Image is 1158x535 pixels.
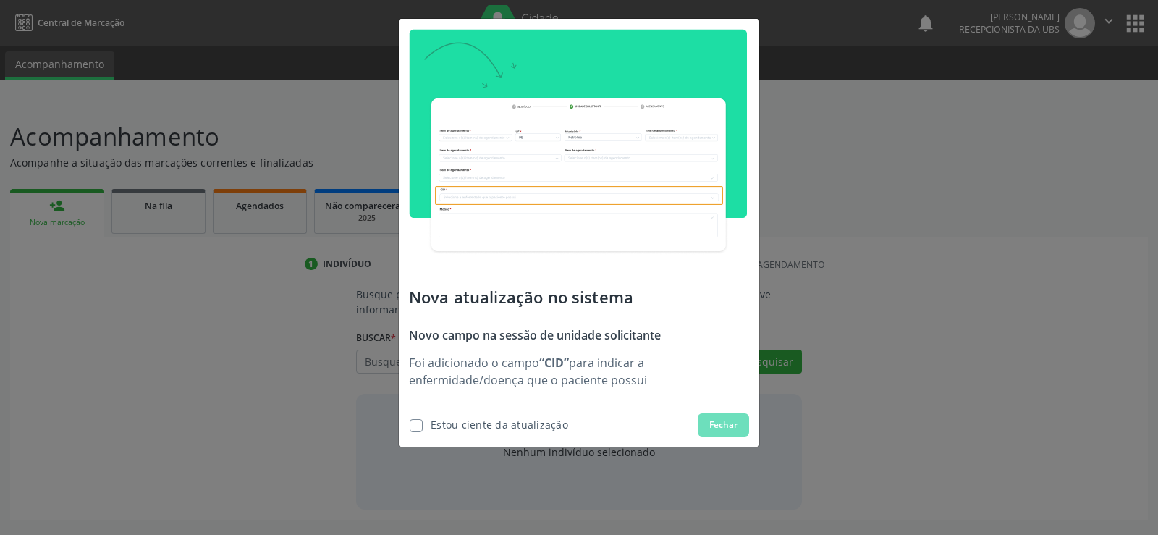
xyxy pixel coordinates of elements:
[698,413,749,437] button: Fechar
[409,354,749,389] p: Foi adicionado o campo para indicar a enfermidade/doença que o paciente possui
[431,417,568,432] div: Estou ciente da atualização
[539,355,569,371] strong: “CID”
[709,418,738,431] span: Fechar
[409,285,749,309] p: Nova atualização no sistema
[409,29,747,268] img: update-cid.png
[409,327,749,344] p: Novo campo na sessão de unidade solicitante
